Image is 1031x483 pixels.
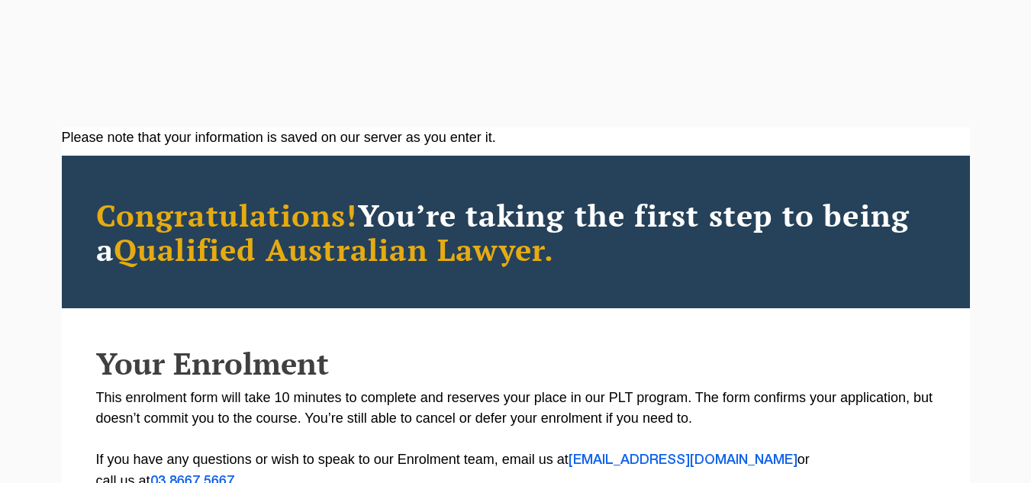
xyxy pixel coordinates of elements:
[96,198,936,266] h2: You’re taking the first step to being a
[62,127,970,148] div: Please note that your information is saved on our server as you enter it.
[96,195,358,235] span: Congratulations!
[569,454,797,466] a: [EMAIL_ADDRESS][DOMAIN_NAME]
[96,346,936,380] h2: Your Enrolment
[114,229,555,269] span: Qualified Australian Lawyer.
